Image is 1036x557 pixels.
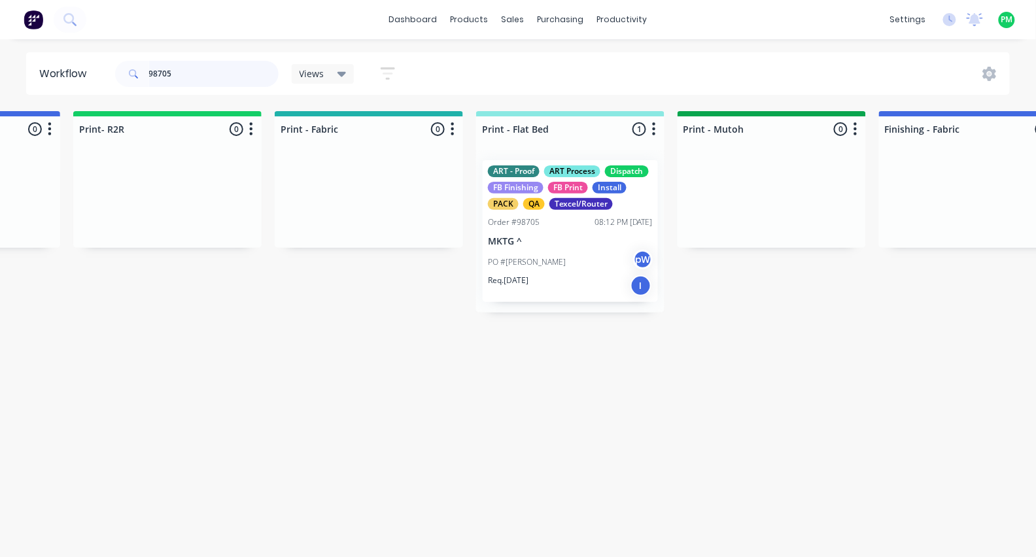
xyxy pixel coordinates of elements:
div: PACK [488,198,519,210]
div: purchasing [531,10,591,29]
div: FB Finishing [488,182,544,194]
div: Order #98705 [488,216,540,228]
div: ART Process [544,165,600,177]
a: dashboard [383,10,444,29]
p: MKTG ^ [488,236,653,247]
p: Req. [DATE] [488,275,528,286]
span: PM [1001,14,1013,25]
div: Texcel/Router [549,198,613,210]
div: products [444,10,495,29]
div: sales [495,10,531,29]
div: 08:12 PM [DATE] [595,216,653,228]
div: productivity [591,10,654,29]
span: Views [300,67,324,80]
div: Dispatch [605,165,649,177]
div: QA [523,198,545,210]
div: settings [884,10,933,29]
img: Factory [24,10,43,29]
div: Workflow [39,66,93,82]
div: I [630,275,651,296]
div: Install [593,182,627,194]
div: FB Print [548,182,588,194]
div: ART - Proof [488,165,540,177]
input: Search for orders... [149,61,279,87]
div: ART - ProofART ProcessDispatchFB FinishingFB PrintInstallPACKQATexcel/RouterOrder #9870508:12 PM ... [483,160,658,302]
p: PO #[PERSON_NAME] [488,256,566,268]
div: pW [633,250,653,269]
